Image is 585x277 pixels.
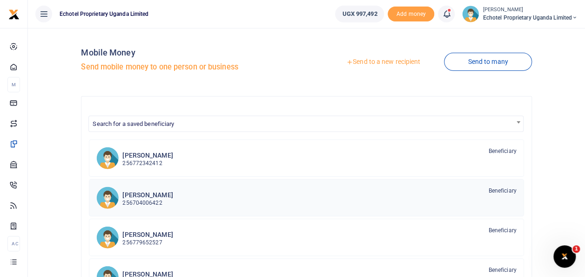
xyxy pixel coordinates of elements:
small: [PERSON_NAME] [483,6,578,14]
img: MK [96,187,119,209]
p: 256772342412 [122,159,173,168]
span: Echotel Proprietary Uganda Limited [56,10,152,18]
img: RFk [96,226,119,249]
span: Beneficiary [488,226,516,235]
p: 256779652527 [122,238,173,247]
li: Wallet ballance [331,6,388,22]
h4: Mobile Money [81,48,303,58]
img: logo-small [8,9,20,20]
iframe: Intercom live chat [553,245,576,268]
a: logo-small logo-large logo-large [8,10,20,17]
span: UGX 997,492 [342,9,377,19]
a: Add money [388,10,434,17]
h6: [PERSON_NAME] [122,191,173,199]
span: Echotel Proprietary Uganda Limited [483,14,578,22]
a: MK [PERSON_NAME] 256704006422 Beneficiary [89,179,524,216]
span: 1 [572,245,580,253]
span: Beneficiary [488,147,516,155]
span: Search for a saved beneficiary [93,120,174,127]
h6: [PERSON_NAME] [122,231,173,239]
li: Toup your wallet [388,7,434,22]
a: RO [PERSON_NAME] 256772342412 Beneficiary [89,139,524,177]
a: profile-user [PERSON_NAME] Echotel Proprietary Uganda Limited [462,6,578,22]
li: Ac [7,236,20,251]
h5: Send mobile money to one person or business [81,62,303,72]
span: Add money [388,7,434,22]
h6: [PERSON_NAME] [122,152,173,159]
span: Beneficiary [488,187,516,195]
img: profile-user [462,6,479,22]
li: M [7,77,20,92]
a: RFk [PERSON_NAME] 256779652527 Beneficiary [89,219,524,256]
a: UGX 997,492 [335,6,384,22]
p: 256704006422 [122,199,173,208]
span: Search for a saved beneficiary [89,116,523,131]
img: RO [96,147,119,169]
span: Search for a saved beneficiary [88,116,523,132]
span: Beneficiary [488,266,516,274]
a: Send to many [444,53,531,71]
a: Send to a new recipient [323,54,444,70]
